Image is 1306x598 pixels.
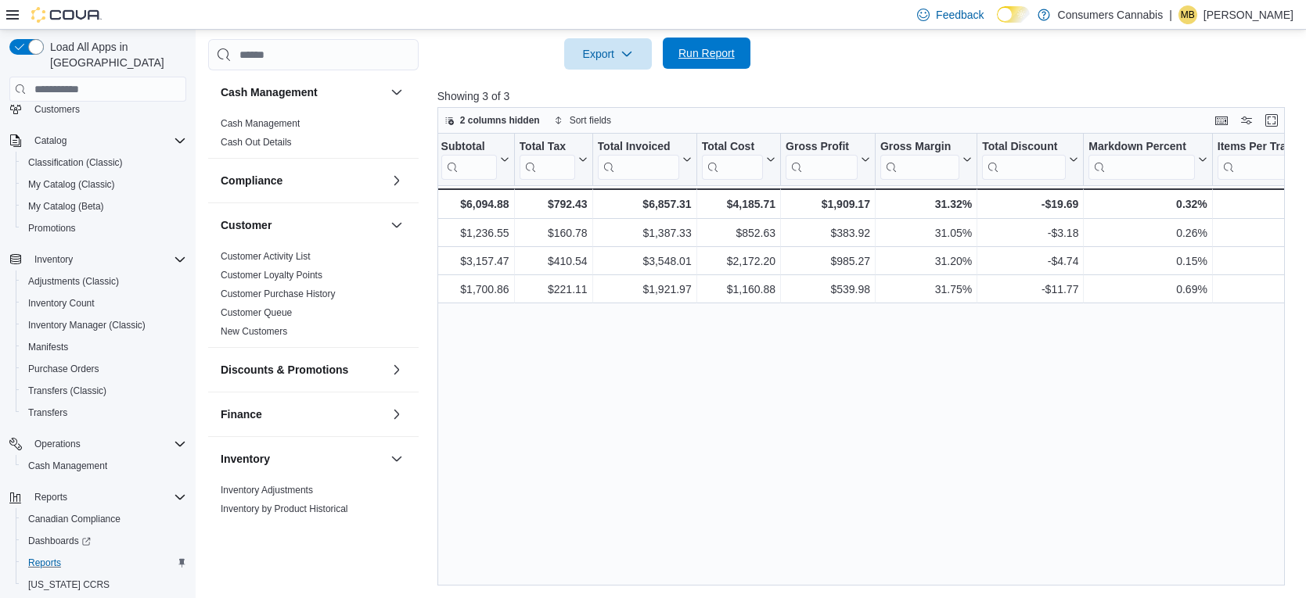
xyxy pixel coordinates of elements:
button: Purchase Orders [16,358,192,380]
span: Adjustments (Classic) [22,272,186,291]
button: Transfers [16,402,192,424]
div: Michael Bertani [1178,5,1197,24]
span: Customer Queue [221,306,292,319]
span: Customer Loyalty Points [221,269,322,281]
a: Manifests [22,338,74,356]
button: Customers [3,98,192,120]
a: Purchase Orders [22,360,106,378]
a: Inventory Manager (Classic) [22,316,152,335]
p: [PERSON_NAME] [1203,5,1293,24]
button: Classification (Classic) [16,152,192,174]
span: Inventory by Product Historical [221,503,348,515]
span: Reports [34,491,67,503]
button: Reports [16,552,192,574]
a: Customer Purchase History [221,288,336,299]
span: Transfers [22,403,186,422]
span: Load All Apps in [GEOGRAPHIC_DATA] [44,39,186,70]
button: Export [564,38,652,70]
div: 0.15% [1088,252,1207,270]
a: Cash Management [22,457,113,475]
a: Canadian Compliance [22,510,127,528]
div: 31.32% [880,195,972,213]
span: Customers [28,99,186,119]
div: Gross Margin [880,140,959,155]
button: Inventory [221,451,384,467]
button: Adjustments (Classic) [16,270,192,292]
h3: Compliance [221,173,282,188]
div: $410.54 [519,252,587,270]
button: Keyboard shortcuts [1212,111,1231,130]
span: My Catalog (Beta) [28,200,104,213]
div: $160.78 [519,224,587,242]
div: $792.43 [519,195,587,213]
div: $6,857.31 [597,195,691,213]
button: Reports [3,486,192,508]
span: Purchase Orders [28,363,99,375]
span: Customers [34,103,80,116]
button: Inventory Manager (Classic) [16,314,192,336]
a: Promotions [22,219,82,238]
a: Inventory Adjustments [221,485,313,496]
button: Run Report [663,38,750,69]
p: Showing 3 of 3 [437,88,1293,104]
button: Inventory [387,449,406,468]
a: Reports [22,553,67,572]
span: 2 columns hidden [460,114,540,127]
h3: Discounts & Promotions [221,362,348,378]
button: Compliance [221,173,384,188]
span: Inventory [28,250,186,269]
button: Customer [387,216,406,235]
span: Classification (Classic) [28,156,123,169]
span: Cash Out Details [221,136,292,149]
span: New Customers [221,325,287,338]
p: | [1169,5,1172,24]
a: My Catalog (Classic) [22,175,121,194]
a: Customers [28,100,86,119]
span: My Catalog (Beta) [22,197,186,216]
button: Enter fullscreen [1262,111,1281,130]
a: [US_STATE] CCRS [22,575,116,594]
span: Inventory Count [28,297,95,310]
a: Transfers [22,403,74,422]
div: Markdown Percent [1088,140,1194,155]
span: Dashboards [22,532,186,550]
div: Total Cost [701,140,762,155]
button: Operations [28,435,87,453]
a: Customer Activity List [221,251,311,262]
button: Cash Management [387,83,406,102]
a: Customer Loyalty Points [221,270,322,281]
img: Cova [31,7,102,23]
span: Reports [28,557,61,569]
div: $1,700.86 [441,280,509,299]
div: 0.69% [1088,280,1207,299]
span: Transfers [28,406,67,419]
button: Finance [387,405,406,424]
span: Cash Management [22,457,186,475]
button: Inventory Count [16,292,192,314]
button: Compliance [387,171,406,190]
button: Sort fields [548,111,617,130]
button: Cash Management [221,84,384,100]
span: Transfers (Classic) [28,385,106,397]
span: Catalog [28,131,186,150]
button: Subtotal [441,140,509,180]
span: Feedback [936,7,984,23]
span: Inventory [34,253,73,266]
div: Markdown Percent [1088,140,1194,180]
span: Washington CCRS [22,575,186,594]
button: Gross Margin [880,140,972,180]
span: Manifests [22,338,186,356]
div: $1,921.97 [597,280,691,299]
span: Canadian Compliance [28,513,121,525]
button: Customer [221,217,384,233]
button: Finance [221,406,384,422]
button: My Catalog (Beta) [16,195,192,217]
button: Total Cost [701,140,775,180]
button: Display options [1237,111,1256,130]
span: Purchase Orders [22,360,186,378]
a: Adjustments (Classic) [22,272,125,291]
button: Discounts & Promotions [387,360,406,379]
div: Total Discount [982,140,1066,180]
button: Inventory [28,250,79,269]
